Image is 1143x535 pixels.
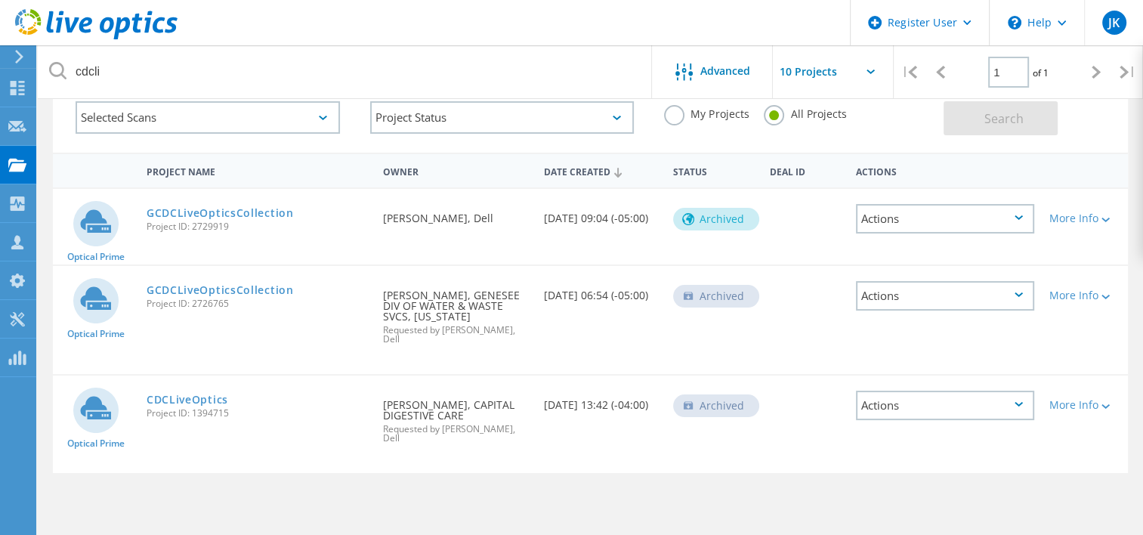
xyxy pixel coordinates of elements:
div: [DATE] 13:42 (-04:00) [536,376,666,425]
div: Archived [673,285,759,308]
div: [PERSON_NAME], Dell [375,189,536,239]
a: CDCLiveOptics [147,394,228,405]
label: All Projects [764,105,846,119]
span: Requested by [PERSON_NAME], Dell [383,326,529,344]
span: JK [1108,17,1120,29]
div: [DATE] 09:04 (-05:00) [536,189,666,239]
span: Advanced [700,66,750,76]
span: Optical Prime [67,252,125,261]
div: Actions [856,281,1034,311]
div: | [894,45,925,99]
div: Actions [856,204,1034,233]
a: GCDCLiveOpticsCollection [147,208,294,218]
span: Requested by [PERSON_NAME], Dell [383,425,529,443]
div: Owner [375,156,536,184]
a: GCDCLiveOpticsCollection [147,285,294,295]
div: More Info [1049,290,1120,301]
span: Project ID: 1394715 [147,409,368,418]
svg: \n [1008,16,1021,29]
div: | [1112,45,1143,99]
div: More Info [1049,213,1120,224]
div: Deal Id [762,156,848,184]
span: of 1 [1033,66,1049,79]
div: Project Name [139,156,375,184]
span: Optical Prime [67,329,125,339]
div: [PERSON_NAME], CAPITAL DIGESTIVE CARE [375,376,536,458]
div: Actions [848,156,1042,184]
div: Archived [673,208,759,230]
div: Status [666,156,762,184]
label: My Projects [664,105,749,119]
div: Project Status [370,101,635,134]
span: Project ID: 2726765 [147,299,368,308]
div: Actions [856,391,1034,420]
span: Optical Prime [67,439,125,448]
div: More Info [1049,400,1120,410]
button: Search [944,101,1058,135]
input: Search projects by name, owner, ID, company, etc [38,45,653,98]
div: Selected Scans [76,101,340,134]
div: Date Created [536,156,666,185]
a: Live Optics Dashboard [15,32,178,42]
div: [PERSON_NAME], GENESEE DIV OF WATER & WASTE SVCS, [US_STATE] [375,266,536,359]
span: Project ID: 2729919 [147,222,368,231]
div: Archived [673,394,759,417]
div: [DATE] 06:54 (-05:00) [536,266,666,316]
span: Search [984,110,1024,127]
